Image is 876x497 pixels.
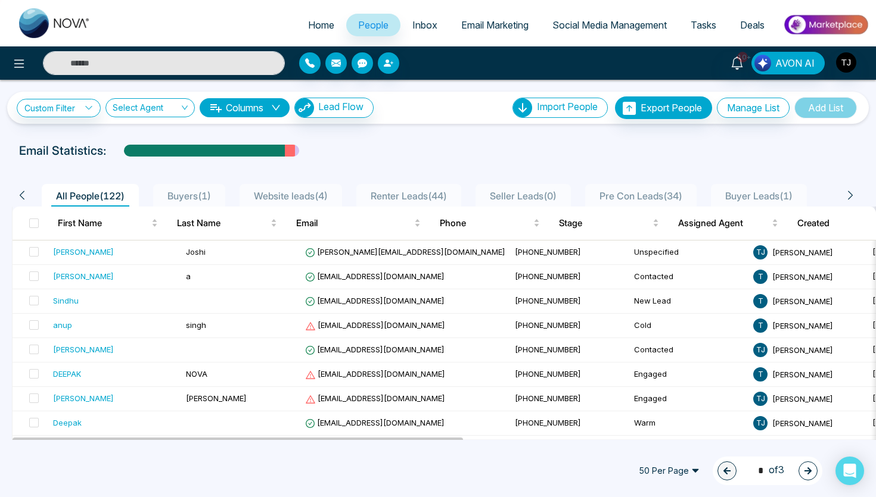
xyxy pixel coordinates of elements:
[296,216,412,230] span: Email
[775,56,815,70] span: AVON AI
[753,392,768,406] span: T J
[772,369,833,379] span: [PERSON_NAME]
[271,103,281,112] span: down
[294,98,374,118] button: Lead Flow
[753,416,768,430] span: T J
[753,367,768,382] span: T
[537,101,598,112] span: Import People
[412,19,437,31] span: Inbox
[249,190,333,202] span: Website leads ( 4 )
[186,271,191,281] span: a
[629,362,748,387] td: Engaged
[753,294,768,308] span: T
[290,98,374,118] a: Lead FlowLead Flow
[51,190,129,202] span: All People ( 122 )
[318,101,364,112] span: Lead Flow
[48,207,167,240] th: First Name
[366,190,452,202] span: Renter Leads ( 44 )
[629,387,748,411] td: Engaged
[753,343,768,357] span: T J
[629,289,748,314] td: New Lead
[678,216,769,230] span: Assigned Agent
[595,190,687,202] span: Pre Con Leads ( 34 )
[540,14,679,36] a: Social Media Management
[440,216,531,230] span: Phone
[753,245,768,260] span: T J
[669,207,788,240] th: Assigned Agent
[772,320,833,330] span: [PERSON_NAME]
[305,247,505,257] span: [PERSON_NAME][EMAIL_ADDRESS][DOMAIN_NAME]
[515,393,581,403] span: [PHONE_NUMBER]
[552,19,667,31] span: Social Media Management
[186,369,207,379] span: NOVA
[772,271,833,281] span: [PERSON_NAME]
[58,216,149,230] span: First Name
[53,319,72,331] div: anup
[615,96,712,119] button: Export People
[629,436,748,460] td: Closed
[430,207,549,240] th: Phone
[485,190,561,202] span: Seller Leads ( 0 )
[629,240,748,265] td: Unspecified
[186,393,247,403] span: [PERSON_NAME]
[515,345,581,354] span: [PHONE_NUMBER]
[717,98,790,118] button: Manage List
[782,11,869,38] img: Market-place.gif
[691,19,716,31] span: Tasks
[305,296,445,305] span: [EMAIL_ADDRESS][DOMAIN_NAME]
[835,457,864,485] div: Open Intercom Messenger
[629,314,748,338] td: Cold
[836,52,856,73] img: User Avatar
[754,55,771,71] img: Lead Flow
[177,216,268,230] span: Last Name
[53,368,81,380] div: DEEPAK
[728,14,776,36] a: Deals
[186,320,206,330] span: singh
[772,247,833,257] span: [PERSON_NAME]
[295,98,314,117] img: Lead Flow
[772,296,833,305] span: [PERSON_NAME]
[737,52,748,62] span: 10+
[515,271,581,281] span: [PHONE_NUMBER]
[287,207,430,240] th: Email
[751,52,825,74] button: AVON AI
[167,207,287,240] th: Last Name
[629,338,748,362] td: Contacted
[515,247,581,257] span: [PHONE_NUMBER]
[17,99,101,117] a: Custom Filter
[559,216,650,230] span: Stage
[629,411,748,436] td: Warm
[305,320,445,330] span: [EMAIL_ADDRESS][DOMAIN_NAME]
[19,142,106,160] p: Email Statistics:
[723,52,751,73] a: 10+
[630,461,708,480] span: 50 Per Page
[751,462,784,479] span: of 3
[449,14,540,36] a: Email Marketing
[186,247,206,257] span: Joshi
[461,19,529,31] span: Email Marketing
[515,418,581,427] span: [PHONE_NUMBER]
[19,8,91,38] img: Nova CRM Logo
[679,14,728,36] a: Tasks
[305,271,445,281] span: [EMAIL_ADDRESS][DOMAIN_NAME]
[346,14,400,36] a: People
[740,19,765,31] span: Deals
[753,270,768,284] span: T
[772,418,833,427] span: [PERSON_NAME]
[305,393,445,403] span: [EMAIL_ADDRESS][DOMAIN_NAME]
[163,190,216,202] span: Buyers ( 1 )
[53,392,114,404] div: [PERSON_NAME]
[720,190,797,202] span: Buyer Leads ( 1 )
[53,270,114,282] div: [PERSON_NAME]
[200,98,290,117] button: Columnsdown
[515,320,581,330] span: [PHONE_NUMBER]
[53,246,114,258] div: [PERSON_NAME]
[308,19,334,31] span: Home
[400,14,449,36] a: Inbox
[53,295,79,307] div: Sindhu
[53,417,82,429] div: Deepak
[629,265,748,289] td: Contacted
[305,369,445,379] span: [EMAIL_ADDRESS][DOMAIN_NAME]
[641,102,702,114] span: Export People
[549,207,669,240] th: Stage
